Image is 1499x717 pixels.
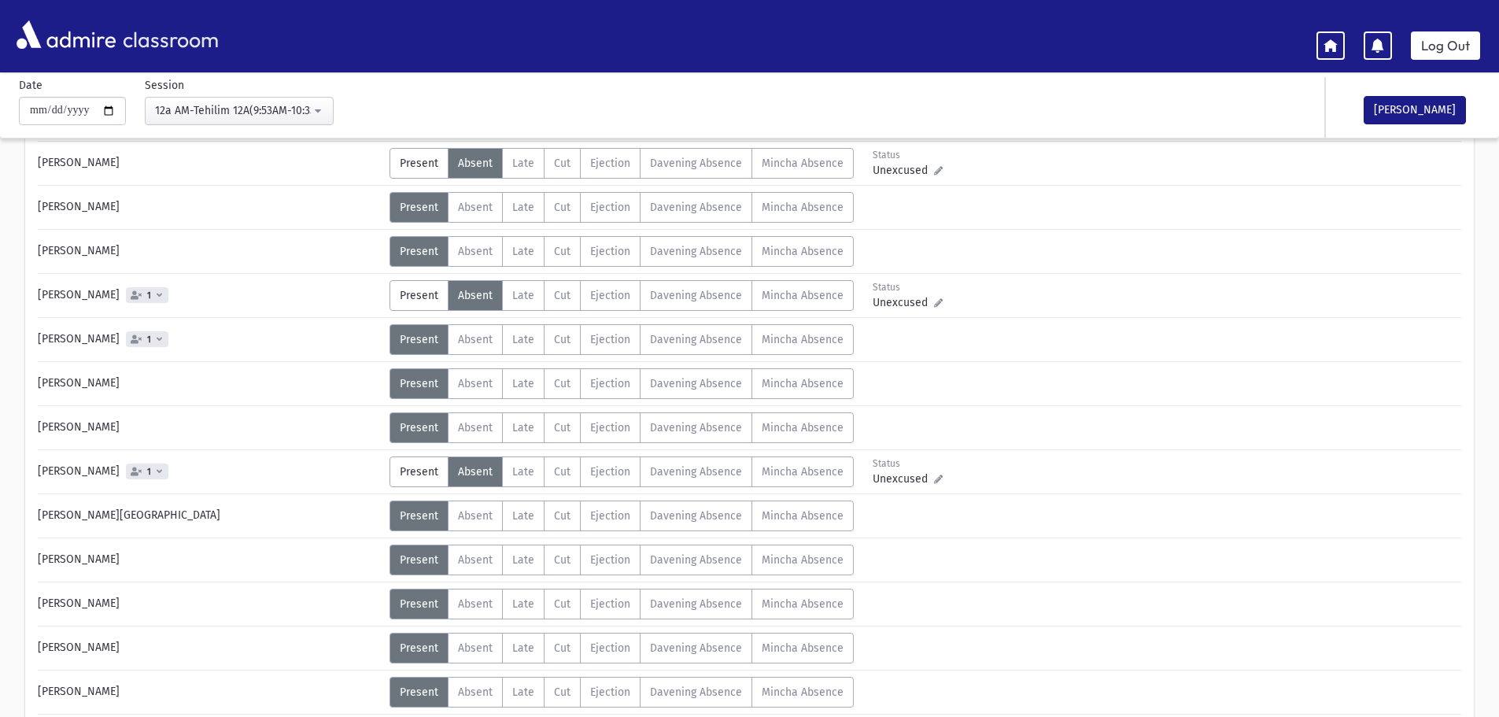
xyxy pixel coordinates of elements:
[390,192,854,223] div: AttTypes
[458,641,493,655] span: Absent
[873,294,934,311] span: Unexcused
[458,157,493,170] span: Absent
[458,509,493,523] span: Absent
[30,236,390,267] div: [PERSON_NAME]
[30,324,390,355] div: [PERSON_NAME]
[650,333,742,346] span: Davening Absence
[144,290,154,301] span: 1
[30,633,390,663] div: [PERSON_NAME]
[650,641,742,655] span: Davening Absence
[762,245,844,258] span: Mincha Absence
[512,377,534,390] span: Late
[458,289,493,302] span: Absent
[590,465,630,479] span: Ejection
[873,471,934,487] span: Unexcused
[400,509,438,523] span: Present
[762,465,844,479] span: Mincha Absence
[390,677,854,708] div: AttTypes
[590,157,630,170] span: Ejection
[590,421,630,434] span: Ejection
[390,236,854,267] div: AttTypes
[762,421,844,434] span: Mincha Absence
[1364,96,1466,124] button: [PERSON_NAME]
[650,157,742,170] span: Davening Absence
[554,553,570,567] span: Cut
[590,333,630,346] span: Ejection
[120,14,219,56] span: classroom
[400,245,438,258] span: Present
[30,412,390,443] div: [PERSON_NAME]
[400,686,438,699] span: Present
[650,289,742,302] span: Davening Absence
[650,465,742,479] span: Davening Absence
[512,245,534,258] span: Late
[762,201,844,214] span: Mincha Absence
[650,201,742,214] span: Davening Absence
[390,633,854,663] div: AttTypes
[390,589,854,619] div: AttTypes
[30,192,390,223] div: [PERSON_NAME]
[30,280,390,311] div: [PERSON_NAME]
[512,333,534,346] span: Late
[400,201,438,214] span: Present
[400,465,438,479] span: Present
[554,377,570,390] span: Cut
[30,148,390,179] div: [PERSON_NAME]
[30,456,390,487] div: [PERSON_NAME]
[650,421,742,434] span: Davening Absence
[458,333,493,346] span: Absent
[30,501,390,531] div: [PERSON_NAME][GEOGRAPHIC_DATA]
[554,201,570,214] span: Cut
[400,377,438,390] span: Present
[390,148,854,179] div: AttTypes
[458,421,493,434] span: Absent
[390,412,854,443] div: AttTypes
[590,553,630,567] span: Ejection
[390,368,854,399] div: AttTypes
[512,421,534,434] span: Late
[512,289,534,302] span: Late
[30,677,390,708] div: [PERSON_NAME]
[458,553,493,567] span: Absent
[400,553,438,567] span: Present
[554,245,570,258] span: Cut
[650,377,742,390] span: Davening Absence
[512,157,534,170] span: Late
[512,553,534,567] span: Late
[590,289,630,302] span: Ejection
[512,509,534,523] span: Late
[590,245,630,258] span: Ejection
[554,421,570,434] span: Cut
[554,686,570,699] span: Cut
[145,97,334,125] button: 12a AM-Tehilim 12A(9:53AM-10:33AM)
[512,597,534,611] span: Late
[554,157,570,170] span: Cut
[512,465,534,479] span: Late
[400,157,438,170] span: Present
[762,157,844,170] span: Mincha Absence
[458,377,493,390] span: Absent
[554,509,570,523] span: Cut
[400,597,438,611] span: Present
[554,641,570,655] span: Cut
[590,201,630,214] span: Ejection
[590,686,630,699] span: Ejection
[30,368,390,399] div: [PERSON_NAME]
[590,597,630,611] span: Ejection
[762,377,844,390] span: Mincha Absence
[400,333,438,346] span: Present
[512,686,534,699] span: Late
[144,467,154,477] span: 1
[400,421,438,434] span: Present
[30,545,390,575] div: [PERSON_NAME]
[390,456,854,487] div: AttTypes
[762,553,844,567] span: Mincha Absence
[400,641,438,655] span: Present
[390,280,854,311] div: AttTypes
[458,597,493,611] span: Absent
[512,641,534,655] span: Late
[650,509,742,523] span: Davening Absence
[762,289,844,302] span: Mincha Absence
[873,148,943,162] div: Status
[762,597,844,611] span: Mincha Absence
